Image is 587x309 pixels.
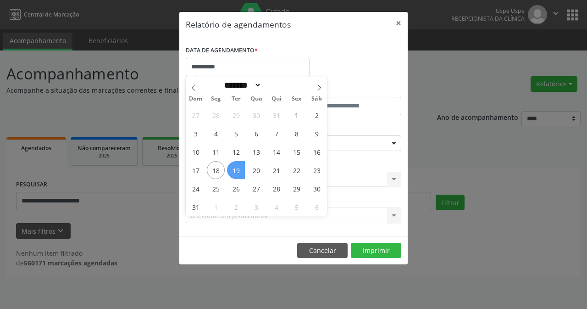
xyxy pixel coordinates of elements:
span: Setembro 1, 2025 [207,198,225,216]
span: Agosto 11, 2025 [207,143,225,161]
span: Agosto 23, 2025 [308,161,326,179]
span: Qui [266,96,287,102]
span: Agosto 16, 2025 [308,143,326,161]
span: Julho 28, 2025 [207,106,225,124]
span: Agosto 22, 2025 [288,161,305,179]
span: Agosto 2, 2025 [308,106,326,124]
span: Agosto 27, 2025 [247,180,265,197]
span: Setembro 2, 2025 [227,198,245,216]
span: Agosto 1, 2025 [288,106,305,124]
span: Agosto 8, 2025 [288,124,305,142]
span: Julho 30, 2025 [247,106,265,124]
span: Agosto 12, 2025 [227,143,245,161]
span: Agosto 7, 2025 [267,124,285,142]
span: Agosto 5, 2025 [227,124,245,142]
span: Agosto 29, 2025 [288,180,305,197]
span: Agosto 15, 2025 [288,143,305,161]
span: Setembro 5, 2025 [288,198,305,216]
h5: Relatório de agendamentos [186,18,291,30]
span: Agosto 21, 2025 [267,161,285,179]
span: Sáb [307,96,327,102]
span: Agosto 6, 2025 [247,124,265,142]
span: Agosto 20, 2025 [247,161,265,179]
span: Agosto 31, 2025 [187,198,205,216]
span: Agosto 17, 2025 [187,161,205,179]
span: Seg [206,96,226,102]
span: Agosto 9, 2025 [308,124,326,142]
button: Close [389,12,408,34]
span: Agosto 25, 2025 [207,180,225,197]
span: Agosto 18, 2025 [207,161,225,179]
span: Agosto 10, 2025 [187,143,205,161]
label: DATA DE AGENDAMENTO [186,44,258,58]
span: Sex [287,96,307,102]
span: Setembro 6, 2025 [308,198,326,216]
span: Agosto 19, 2025 [227,161,245,179]
span: Julho 27, 2025 [187,106,205,124]
span: Julho 29, 2025 [227,106,245,124]
span: Agosto 30, 2025 [308,180,326,197]
span: Agosto 26, 2025 [227,180,245,197]
span: Agosto 24, 2025 [187,180,205,197]
span: Agosto 3, 2025 [187,124,205,142]
select: Month [221,80,261,90]
span: Qua [246,96,266,102]
span: Ter [226,96,246,102]
span: Setembro 3, 2025 [247,198,265,216]
span: Dom [186,96,206,102]
label: ATÉ [296,83,401,97]
input: Year [261,80,292,90]
span: Agosto 4, 2025 [207,124,225,142]
button: Cancelar [297,243,348,258]
span: Agosto 14, 2025 [267,143,285,161]
span: Julho 31, 2025 [267,106,285,124]
span: Agosto 28, 2025 [267,180,285,197]
button: Imprimir [351,243,401,258]
span: Agosto 13, 2025 [247,143,265,161]
span: Setembro 4, 2025 [267,198,285,216]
